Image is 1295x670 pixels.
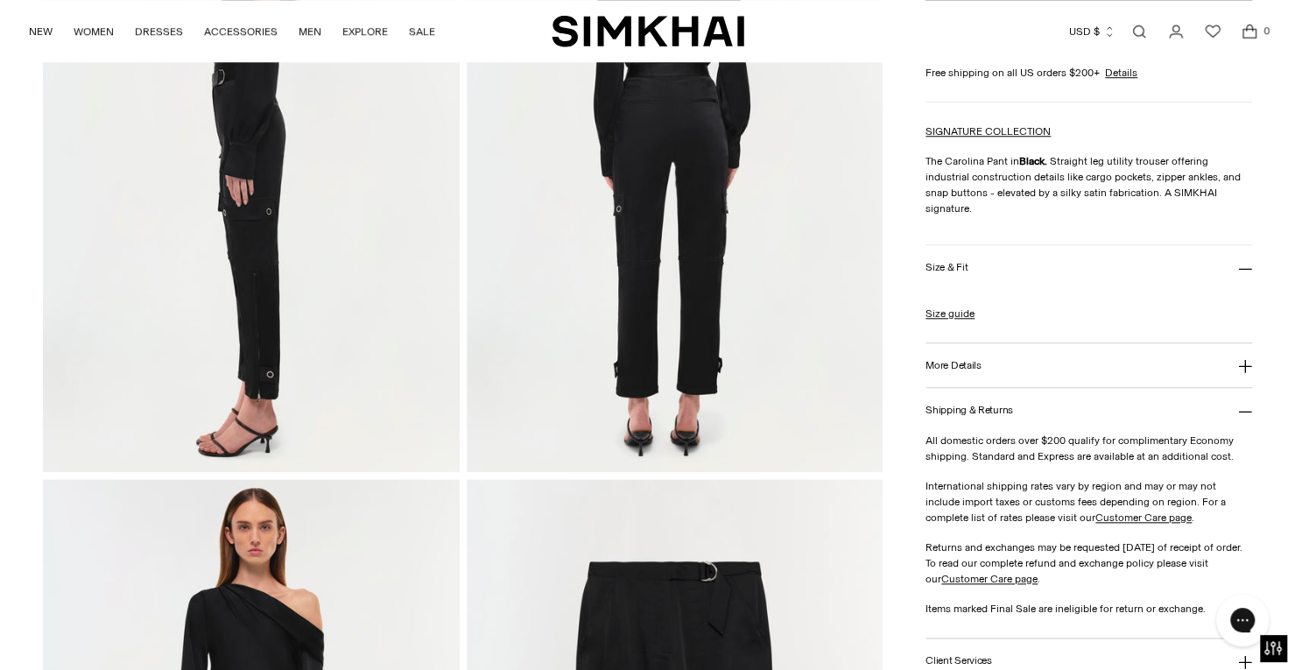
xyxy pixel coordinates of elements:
h3: Shipping & Returns [926,405,1013,416]
a: SIGNATURE COLLECTION [926,125,1051,138]
a: WOMEN [74,12,114,51]
a: SIMKHAI [552,14,744,48]
strong: Black. [1019,155,1047,167]
a: Size guide [926,306,975,321]
p: The Carolina Pant in [926,153,1252,216]
a: Open search modal [1122,14,1157,49]
a: ACCESSORIES [204,12,278,51]
iframe: Sign Up via Text for Offers [14,603,176,656]
a: Details [1105,65,1137,81]
a: Customer Care page [941,573,1038,585]
p: All domestic orders over $200 qualify for complimentary Economy shipping. Standard and Express ar... [926,433,1252,464]
a: SALE [409,12,435,51]
a: NEW [29,12,53,51]
span: 0 [1258,23,1274,39]
button: More Details [926,343,1252,388]
p: International shipping rates vary by region and may or may not include import taxes or customs fe... [926,478,1252,525]
a: MEN [299,12,321,51]
a: Open cart modal [1232,14,1267,49]
a: Go to the account page [1158,14,1193,49]
a: DRESSES [135,12,183,51]
p: Returns and exchanges may be requested [DATE] of receipt of order. To read our complete refund an... [926,540,1252,587]
span: Straight leg utility trouser offering industrial construction details like cargo pockets, zipper ... [926,155,1241,215]
a: Customer Care page [1095,511,1192,524]
div: Free shipping on all US orders $200+ [926,65,1252,81]
h3: More Details [926,359,981,370]
button: USD $ [1069,12,1116,51]
a: EXPLORE [342,12,388,51]
h3: Size & Fit [926,262,968,273]
button: Shipping & Returns [926,388,1252,433]
a: Wishlist [1195,14,1230,49]
p: Items marked Final Sale are ineligible for return or exchange. [926,601,1252,617]
h3: Client Services [926,655,992,666]
iframe: Gorgias live chat messenger [1207,588,1277,652]
button: Size & Fit [926,245,1252,290]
